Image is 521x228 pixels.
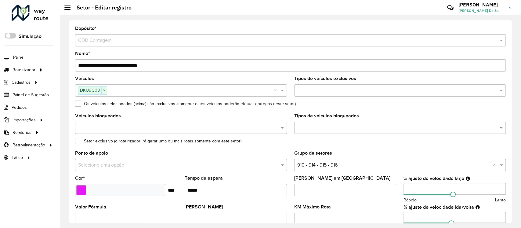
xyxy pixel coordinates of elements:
[13,117,36,123] span: Importações
[444,1,457,14] a: Contato Rápido
[75,50,90,57] label: Nome
[13,142,45,148] span: Retroalimentação
[294,112,359,120] label: Tipos de veículos bloqueados
[19,33,42,40] label: Simulação
[78,86,101,94] span: DKU9C03
[75,112,121,120] label: Veículos bloqueados
[75,175,85,182] label: Cor
[75,149,108,157] label: Ponto de apoio
[294,175,390,182] label: [PERSON_NAME] em [GEOGRAPHIC_DATA]
[75,75,94,82] label: Veículos
[75,101,296,107] label: Os veículos selecionados (acima) são exclusivos (somente estes veículos poderão efetuar entregas ...
[13,92,49,98] span: Painel de Sugestão
[403,175,464,182] label: % ajuste de velocidade laço
[403,197,417,203] span: Rápido
[12,104,27,111] span: Pedidos
[495,197,506,203] span: Lento
[274,87,279,94] span: Clear all
[12,79,31,86] span: Cadastros
[458,2,504,8] h3: [PERSON_NAME]
[101,87,107,94] span: ×
[294,203,331,211] label: KM Máximo Rota
[76,185,86,195] input: Select a color
[75,203,106,211] label: Valor Fórmula
[13,67,35,73] span: Roteirizador
[465,176,470,181] em: Ajuste de velocidade do veículo entre clientes
[185,203,223,211] label: [PERSON_NAME]
[294,75,356,82] label: Tipos de veículos exclusivos
[13,54,24,61] span: Painel
[458,8,504,13] span: [PERSON_NAME] De Sa
[13,129,31,136] span: Relatórios
[185,175,223,182] label: Tempo de espera
[403,204,474,211] label: % ajuste de velocidade ida/volta
[475,205,479,210] em: Ajuste de velocidade do veículo entre a saída do depósito até o primeiro cliente e a saída do últ...
[493,161,498,169] span: Clear all
[75,138,241,144] label: Setor exclusivo (o roteirizador irá gerar uma ou mais rotas somente com este setor)
[75,25,96,32] label: Depósito
[71,4,132,11] h2: Setor - Editar registro
[12,154,23,161] span: Tático
[294,149,332,157] label: Grupo de setores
